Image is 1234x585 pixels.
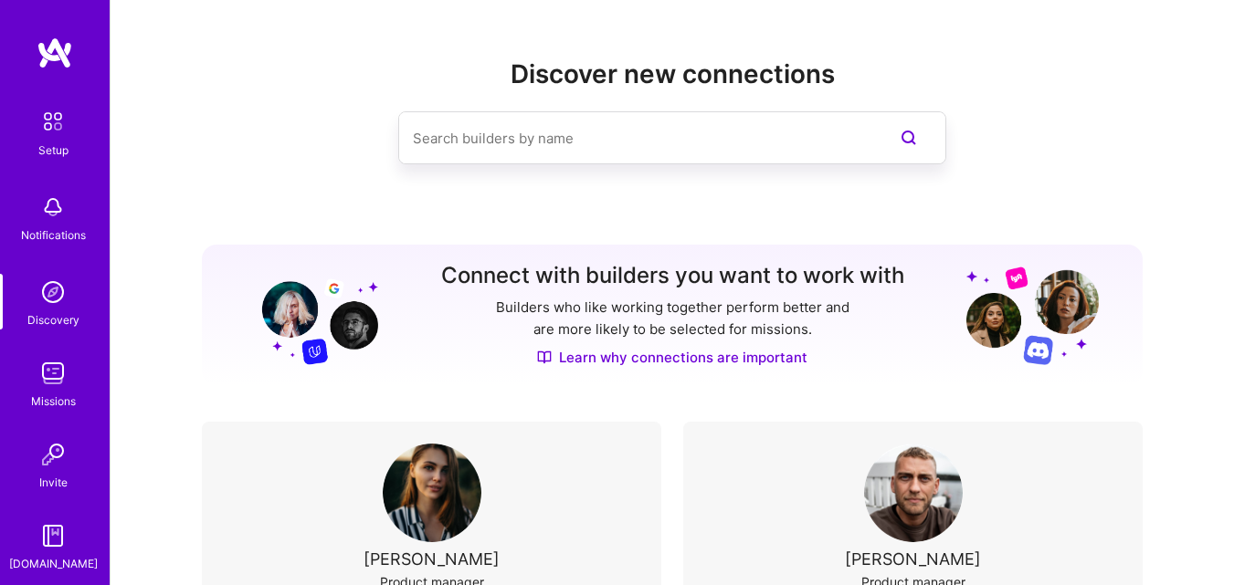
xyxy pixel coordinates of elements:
[364,549,500,569] div: [PERSON_NAME]
[202,59,1143,89] h2: Discover new connections
[864,444,963,542] img: User Avatar
[38,141,69,160] div: Setup
[27,310,79,329] div: Discovery
[246,265,378,365] img: Grow your network
[845,549,981,569] div: [PERSON_NAME]
[35,517,71,554] img: guide book
[383,444,481,542] img: User Avatar
[35,355,71,392] img: teamwork
[413,115,859,162] input: Search builders by name
[35,274,71,310] img: discovery
[492,297,853,340] p: Builders who like working together perform better and are more likely to be selected for missions.
[441,263,904,289] h3: Connect with builders you want to work with
[21,225,86,245] div: Notifications
[537,348,807,367] a: Learn why connections are important
[37,37,73,69] img: logo
[34,102,72,141] img: setup
[898,127,920,149] i: icon SearchPurple
[35,436,71,473] img: Invite
[31,392,76,411] div: Missions
[537,350,552,365] img: Discover
[35,189,71,225] img: bell
[39,473,68,492] div: Invite
[9,554,98,573] div: [DOMAIN_NAME]
[966,266,1099,365] img: Grow your network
